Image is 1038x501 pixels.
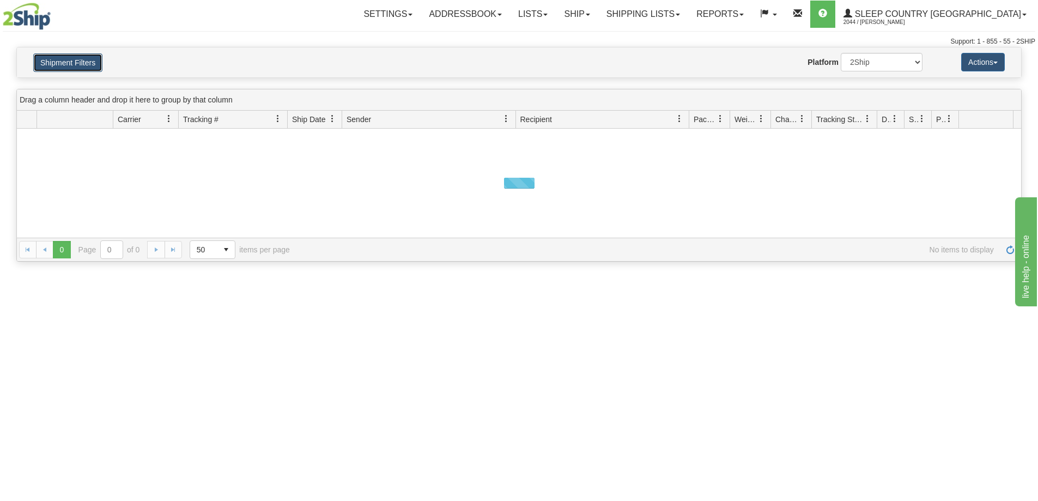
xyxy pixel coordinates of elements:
a: Ship [556,1,598,28]
a: Settings [355,1,421,28]
span: Shipment Issues [909,114,918,125]
span: 50 [197,244,211,255]
span: Recipient [520,114,552,125]
span: Carrier [118,114,141,125]
span: Page of 0 [78,240,140,259]
a: Refresh [1001,241,1019,258]
span: items per page [190,240,290,259]
span: Pickup Status [936,114,945,125]
img: logo2044.jpg [3,3,51,30]
a: Weight filter column settings [752,110,770,128]
button: Actions [961,53,1005,71]
span: 2044 / [PERSON_NAME] [843,17,925,28]
label: Platform [808,57,839,68]
a: Delivery Status filter column settings [885,110,904,128]
span: Sender [347,114,371,125]
a: Carrier filter column settings [160,110,178,128]
span: Charge [775,114,798,125]
a: Shipping lists [598,1,688,28]
span: Tracking # [183,114,218,125]
a: Reports [688,1,752,28]
a: Packages filter column settings [711,110,730,128]
a: Shipment Issues filter column settings [913,110,931,128]
span: Sleep Country [GEOGRAPHIC_DATA] [852,9,1021,19]
iframe: chat widget [1013,195,1037,306]
span: Ship Date [292,114,325,125]
div: Support: 1 - 855 - 55 - 2SHIP [3,37,1035,46]
a: Addressbook [421,1,510,28]
a: Lists [510,1,556,28]
span: Weight [735,114,757,125]
a: Tracking # filter column settings [269,110,287,128]
span: Tracking Status [816,114,864,125]
a: Tracking Status filter column settings [858,110,877,128]
span: Packages [694,114,717,125]
a: Ship Date filter column settings [323,110,342,128]
div: live help - online [8,7,101,20]
span: Page 0 [53,241,70,258]
a: Sender filter column settings [497,110,515,128]
span: Delivery Status [882,114,891,125]
span: select [217,241,235,258]
div: grid grouping header [17,89,1021,111]
a: Sleep Country [GEOGRAPHIC_DATA] 2044 / [PERSON_NAME] [835,1,1035,28]
a: Charge filter column settings [793,110,811,128]
a: Pickup Status filter column settings [940,110,958,128]
button: Shipment Filters [33,53,102,72]
span: Page sizes drop down [190,240,235,259]
span: No items to display [305,245,994,254]
a: Recipient filter column settings [670,110,689,128]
